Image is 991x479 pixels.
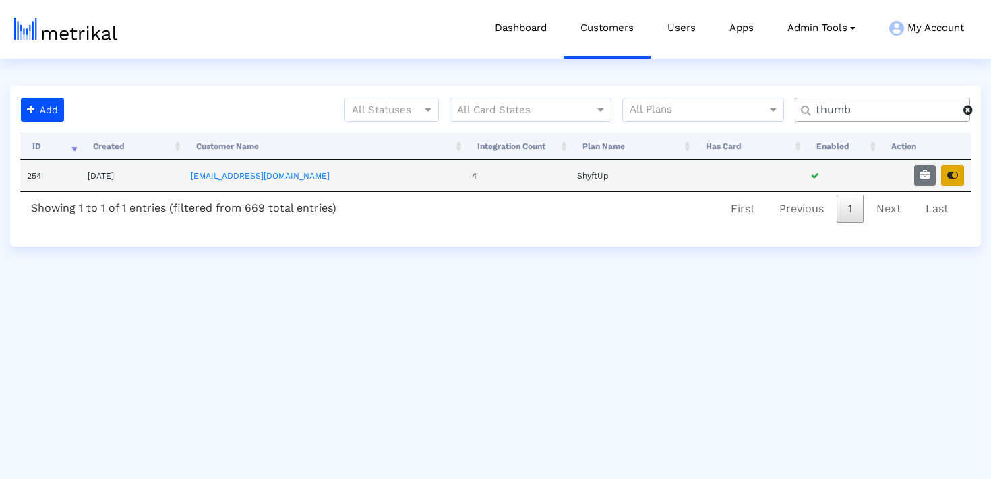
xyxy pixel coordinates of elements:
[465,133,570,160] th: Integration Count: activate to sort column ascending
[14,18,117,40] img: metrical-logo-light.png
[806,103,963,117] input: Customer Name
[914,195,960,223] a: Last
[81,133,184,160] th: Created: activate to sort column ascending
[570,160,694,191] td: ShyftUp
[865,195,913,223] a: Next
[20,133,81,160] th: ID: activate to sort column ascending
[20,160,81,191] td: 254
[20,192,347,220] div: Showing 1 to 1 of 1 entries (filtered from 669 total entries)
[184,133,465,160] th: Customer Name: activate to sort column ascending
[465,160,570,191] td: 4
[570,133,694,160] th: Plan Name: activate to sort column ascending
[768,195,835,223] a: Previous
[879,133,971,160] th: Action
[21,98,64,122] button: Add
[81,160,184,191] td: [DATE]
[694,133,804,160] th: Has Card: activate to sort column ascending
[719,195,767,223] a: First
[457,102,580,119] input: All Card States
[804,133,879,160] th: Enabled: activate to sort column ascending
[889,21,904,36] img: my-account-menu-icon.png
[837,195,864,223] a: 1
[191,171,330,181] a: [EMAIL_ADDRESS][DOMAIN_NAME]
[630,102,769,119] input: All Plans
